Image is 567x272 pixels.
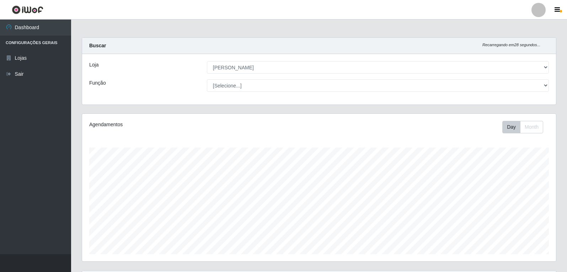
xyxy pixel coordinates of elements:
i: Recarregando em 28 segundos... [482,43,540,47]
label: Loja [89,61,98,69]
img: CoreUI Logo [12,5,43,14]
div: Toolbar with button groups [502,121,549,133]
button: Month [520,121,543,133]
button: Day [502,121,520,133]
label: Função [89,79,106,87]
div: First group [502,121,543,133]
strong: Buscar [89,43,106,48]
div: Agendamentos [89,121,274,128]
